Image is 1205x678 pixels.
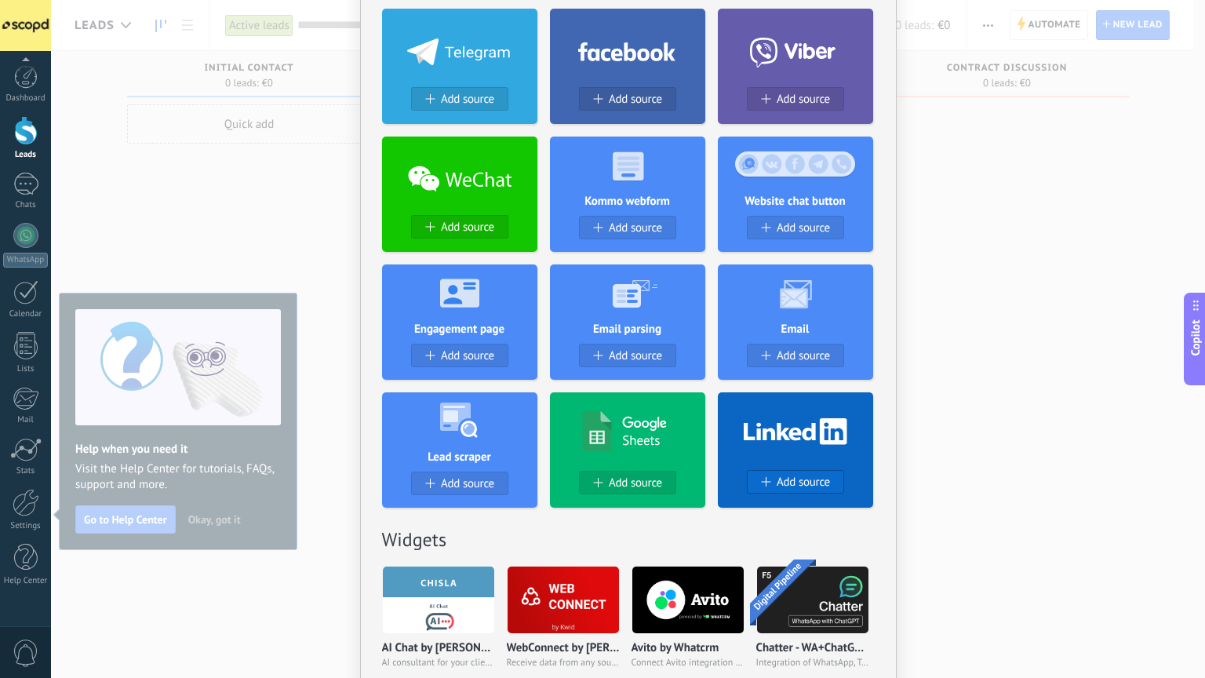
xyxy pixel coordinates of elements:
button: Add source [579,344,676,367]
button: Add source [579,471,676,494]
img: logo_main.png [508,562,619,638]
h4: Email [718,322,873,337]
div: Chats [3,200,49,210]
h4: Engagement page [382,322,537,337]
div: Lists [3,364,49,374]
button: Add source [747,344,844,367]
h4: Email parsing [550,322,705,337]
button: Add source [411,344,508,367]
span: Add source [777,221,830,235]
img: logo_main.png [383,562,494,638]
img: logo_main.png [632,562,744,638]
div: Mail [3,415,49,425]
button: Add source [411,215,508,239]
div: Help Center [3,576,49,586]
button: Add source [579,87,676,111]
span: Add source [609,349,662,363]
button: Add source [747,216,844,239]
p: Avito by Whatcrm [632,642,719,655]
h4: Website chat button [718,194,873,209]
button: Add source [411,87,508,111]
h2: Widgets [382,527,875,552]
span: Copilot [1188,320,1203,356]
p: WebConnect by [PERSON_NAME] [507,642,620,655]
button: Add source [579,216,676,239]
button: Add source [411,472,508,495]
span: Receive data from any sources [507,658,620,669]
span: Add source [441,349,494,363]
div: Settings [3,521,49,531]
span: Add source [609,476,662,490]
div: WhatsApp [3,253,48,268]
h4: Sheets [622,432,660,449]
span: Add source [441,93,494,106]
span: Add source [777,476,830,489]
h4: Kommo webform [550,194,705,209]
button: Add source [747,87,844,111]
div: Calendar [3,309,49,319]
span: Add source [777,349,830,363]
span: Add source [777,93,830,106]
span: Add source [609,93,662,106]
span: Integration of WhatsApp, Telegram, VK & IG [756,658,869,669]
h4: Lead scraper [382,450,537,465]
span: Add source [441,477,494,490]
img: logo_main.jpg [757,562,868,638]
span: AI consultant for your clients [382,658,495,669]
button: Add source [747,470,844,494]
div: Leads [3,150,49,160]
p: AI Chat by [PERSON_NAME] [382,642,495,655]
div: Stats [3,466,49,476]
span: Connect Avito integration in a minute [632,658,744,669]
div: Dashboard [3,93,49,104]
span: Add source [609,221,662,235]
p: Chatter - WA+ChatGPT via Komanda F5 [756,642,869,655]
span: Add source [441,221,494,234]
